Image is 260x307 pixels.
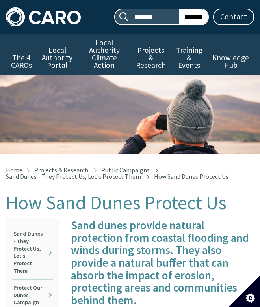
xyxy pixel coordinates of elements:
h1: How Sand Dunes Protect Us [6,192,254,213]
a: Home [6,166,22,174]
img: Caro logo [6,7,81,26]
a: Contact [213,9,254,25]
button: Set cookie preferences [228,275,260,307]
a: Local Authority Climate Action [78,34,131,76]
a: Sand Dunes - They Protect Us, Let's Protect Them [6,172,141,180]
a: Projects & Research [34,166,88,174]
a: Knowledge Hub [207,49,254,75]
h4: Sand dunes provide natural protection from coastal flooding and winds during storms. They also pr... [71,219,254,307]
a: Projects & Research [131,41,171,75]
a: Sand Dunes - They Protect Us, Let's Protect Them [12,226,53,279]
a: Local Authority Portal [37,41,78,75]
a: Training & Events [171,41,208,75]
a: Public Campaigns [101,166,150,174]
a: The 4 CAROs [6,49,37,75]
span: How Sand Dunes Protect Us [154,172,228,180]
